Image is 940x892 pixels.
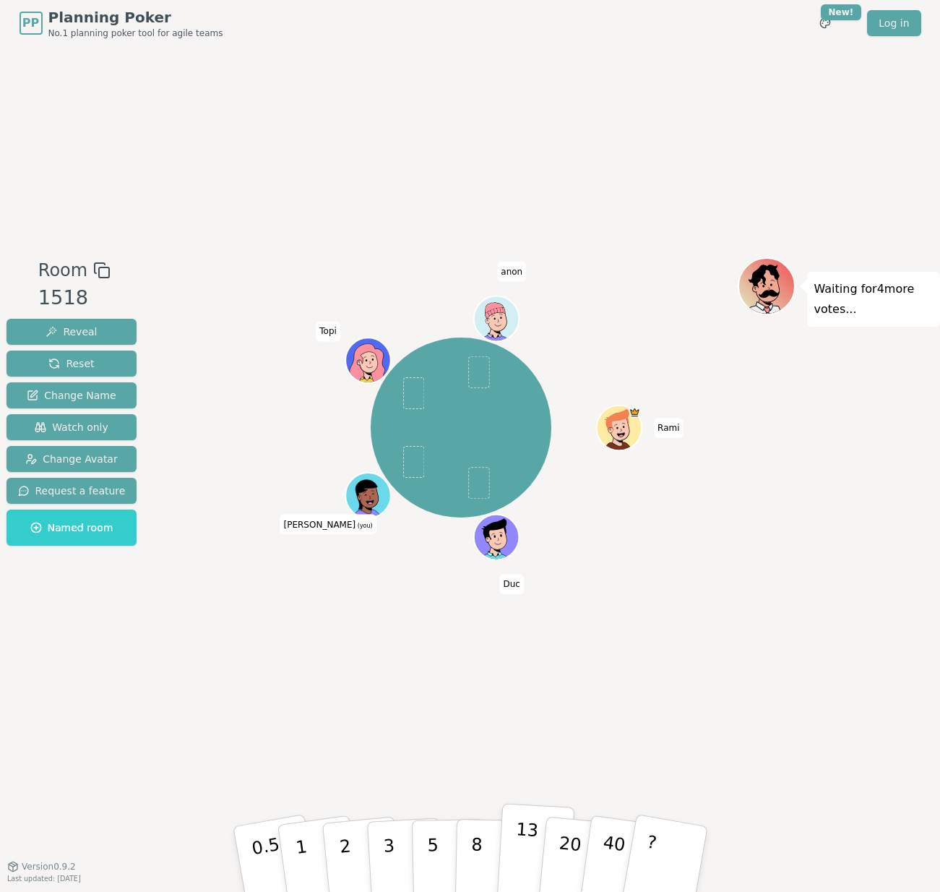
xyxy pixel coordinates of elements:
[629,406,641,418] span: Rami is the host
[46,325,97,339] span: Reveal
[7,446,137,472] button: Change Avatar
[22,861,76,872] span: Version 0.9.2
[27,388,116,403] span: Change Name
[38,257,87,283] span: Room
[7,414,137,440] button: Watch only
[7,351,137,377] button: Reset
[18,484,126,498] span: Request a feature
[48,27,223,39] span: No.1 planning poker tool for agile teams
[20,7,223,39] a: PPPlanning PokerNo.1 planning poker tool for agile teams
[7,861,76,872] button: Version0.9.2
[7,510,137,546] button: Named room
[500,574,524,594] span: Click to change your name
[497,261,526,281] span: Click to change your name
[812,10,838,36] button: New!
[48,356,94,371] span: Reset
[316,321,340,341] span: Click to change your name
[355,522,372,528] span: (you)
[7,319,137,345] button: Reveal
[48,7,223,27] span: Planning Poker
[25,452,118,466] span: Change Avatar
[38,283,111,313] div: 1518
[35,420,108,434] span: Watch only
[7,875,81,883] span: Last updated: [DATE]
[654,418,683,438] span: Click to change your name
[821,4,862,20] div: New!
[30,520,113,535] span: Named room
[867,10,920,36] a: Log in
[7,478,137,504] button: Request a feature
[347,474,389,517] button: Click to change your avatar
[22,14,39,32] span: PP
[280,514,376,534] span: Click to change your name
[7,382,137,408] button: Change Name
[814,279,933,320] p: Waiting for 4 more votes...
